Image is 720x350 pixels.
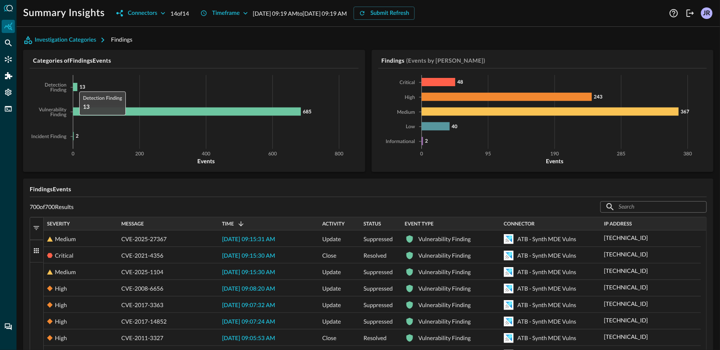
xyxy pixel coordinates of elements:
[364,264,393,280] span: Suppressed
[354,7,415,20] button: Submit Refresh
[517,231,576,247] div: ATB - Synth MDE Vulns
[399,80,415,85] tspan: Critical
[418,330,471,346] div: Vulnerability Finding
[135,152,144,157] tspan: 200
[335,152,344,157] tspan: 800
[683,152,692,157] tspan: 380
[322,231,341,247] span: Update
[322,313,341,330] span: Update
[364,280,393,297] span: Suppressed
[418,313,471,330] div: Vulnerability Finding
[30,203,73,211] p: 700 of 700 Results
[2,20,15,33] div: Summary Insights
[23,7,105,20] h1: Summary Insights
[2,69,15,82] div: Addons
[212,8,240,19] div: Timeframe
[121,313,167,330] span: CVE-2017-14852
[517,330,576,346] div: ATB - Synth MDE Vulns
[76,133,79,139] tspan: 2
[425,138,428,144] tspan: 2
[222,221,234,227] span: Time
[504,221,535,227] span: Connector
[517,280,576,297] div: ATB - Synth MDE Vulns
[30,185,707,193] h5: Findings Events
[618,199,688,214] input: Search
[504,300,514,310] svg: Azure Data Explorer
[517,297,576,313] div: ATB - Synth MDE Vulns
[504,317,514,327] svg: Azure Data Explorer
[2,86,15,99] div: Settings
[594,94,602,100] tspan: 243
[364,330,387,346] span: Resolved
[45,83,66,88] tspan: Detection
[457,79,463,85] tspan: 48
[680,108,689,115] tspan: 367
[604,332,648,341] p: [TECHNICAL_ID]
[268,152,277,157] tspan: 600
[196,7,253,20] button: Timeframe
[604,266,648,275] p: [TECHNICAL_ID]
[418,264,471,280] div: Vulnerability Finding
[38,108,67,113] tspan: Vulnerability
[222,270,275,275] span: [DATE] 09:15:30 AM
[405,221,434,227] span: Event Type
[485,152,491,157] tspan: 95
[406,125,415,130] tspan: Low
[322,297,341,313] span: Update
[79,84,85,90] tspan: 13
[33,56,359,65] h5: Categories of Findings Events
[197,157,215,164] tspan: Events
[550,152,559,157] tspan: 190
[364,297,393,313] span: Suppressed
[406,56,485,65] h5: (Events by [PERSON_NAME])
[222,286,275,292] span: [DATE] 09:08:20 AM
[55,264,76,280] div: Medium
[517,247,576,264] div: ATB - Synth MDE Vulns
[23,33,111,47] button: Investigation Categories
[385,139,415,144] tspan: Informational
[382,56,405,65] h5: Findings
[397,110,415,115] tspan: Medium
[72,152,75,157] tspan: 0
[617,152,626,157] tspan: 285
[667,7,680,20] button: Help
[128,8,157,19] div: Connectors
[604,299,648,308] p: [TECHNICAL_ID]
[684,7,697,20] button: Logout
[504,267,514,277] svg: Azure Data Explorer
[50,88,67,93] tspan: Finding
[55,313,67,330] div: High
[50,113,67,117] tspan: Finding
[121,280,163,297] span: CVE-2008-6656
[504,251,514,261] svg: Azure Data Explorer
[504,333,514,343] svg: Azure Data Explorer
[2,36,15,49] div: Federated Search
[2,102,15,115] div: FSQL
[55,297,67,313] div: High
[364,231,393,247] span: Suppressed
[121,247,163,264] span: CVE-2021-4356
[364,221,381,227] span: Status
[504,284,514,294] svg: Azure Data Explorer
[170,9,189,18] p: 14 of 14
[451,123,457,129] tspan: 40
[701,7,713,19] div: JR
[253,9,347,18] p: [DATE] 09:19 AM to [DATE] 09:19 AM
[31,134,67,139] tspan: Incident Finding
[322,264,341,280] span: Update
[517,264,576,280] div: ATB - Synth MDE Vulns
[121,221,144,227] span: Message
[303,108,312,115] tspan: 685
[322,280,341,297] span: Update
[604,250,648,258] p: [TECHNICAL_ID]
[404,95,415,100] tspan: High
[604,221,632,227] span: IP Address
[121,297,163,313] span: CVE-2017-3363
[121,264,163,280] span: CVE-2025-1104
[418,247,471,264] div: Vulnerability Finding
[364,247,387,264] span: Resolved
[47,221,70,227] span: Severity
[121,330,163,346] span: CVE-2011-3327
[55,247,73,264] div: Critical
[420,152,423,157] tspan: 0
